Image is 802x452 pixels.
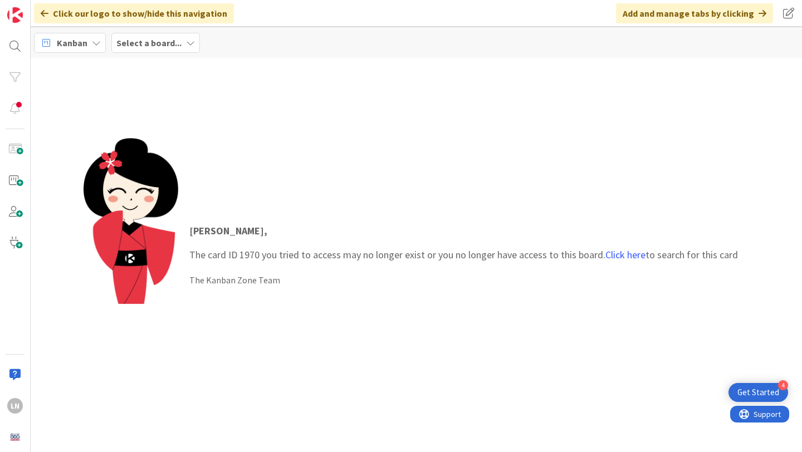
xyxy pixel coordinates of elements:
[189,224,267,237] strong: [PERSON_NAME] ,
[605,248,645,261] a: Click here
[189,223,738,262] p: The card ID 1970 you tried to access may no longer exist or you no longer have access to this boa...
[189,273,738,287] div: The Kanban Zone Team
[737,387,779,398] div: Get Started
[7,7,23,23] img: Visit kanbanzone.com
[778,380,788,390] div: 4
[116,37,182,48] b: Select a board...
[34,3,234,23] div: Click our logo to show/hide this navigation
[57,36,87,50] span: Kanban
[728,383,788,402] div: Open Get Started checklist, remaining modules: 4
[7,429,23,445] img: avatar
[23,2,51,15] span: Support
[7,398,23,414] div: LN
[616,3,773,23] div: Add and manage tabs by clicking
